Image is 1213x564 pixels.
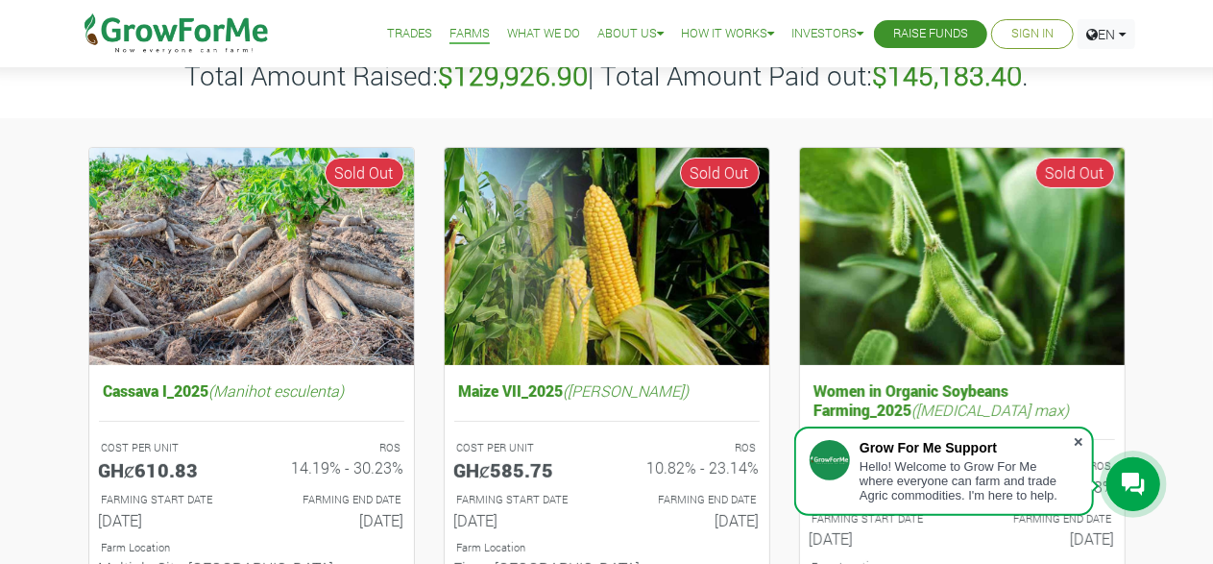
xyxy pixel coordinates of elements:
p: Location of Farm [102,540,401,556]
a: Trades [387,24,432,44]
i: ([MEDICAL_DATA] max) [912,400,1070,420]
h6: [DATE] [266,511,404,529]
div: Grow For Me Support [860,440,1073,455]
span: Sold Out [680,158,760,188]
a: Farms [449,24,490,44]
p: FARMING END DATE [269,492,401,508]
a: What We Do [507,24,580,44]
div: Hello! Welcome to Grow For Me where everyone can farm and trade Agric commodities. I'm here to help. [860,459,1073,503]
p: FARMING START DATE [457,492,590,508]
p: FARMING END DATE [980,511,1112,527]
h5: GHȼ610.83 [99,458,237,481]
h6: [DATE] [621,511,760,529]
h6: 10.82% - 23.14% [621,458,760,477]
img: growforme image [800,148,1125,366]
i: (Manihot esculenta) [209,380,345,401]
b: $129,926.90 [438,58,588,93]
i: ([PERSON_NAME]) [564,380,690,401]
h5: Maize VII_2025 [454,377,760,405]
p: FARMING START DATE [102,492,234,508]
h3: Total Amount Raised: | Total Amount Paid out: . [77,60,1137,92]
h6: 14.19% - 30.23% [266,458,404,477]
img: growforme image [445,148,769,366]
h6: [DATE] [810,529,948,548]
b: $145,183.40 [872,58,1022,93]
p: COST PER UNIT [457,440,590,456]
a: Raise Funds [893,24,968,44]
p: COST PER UNIT [102,440,234,456]
h5: Cassava I_2025 [99,377,404,405]
a: How it Works [681,24,774,44]
p: Location of Farm [457,540,757,556]
h5: Women in Organic Soybeans Farming_2025 [810,377,1115,423]
h6: [DATE] [977,529,1115,548]
h5: GHȼ585.75 [454,458,593,481]
img: growforme image [89,148,414,366]
a: About Us [597,24,664,44]
a: Sign In [1011,24,1054,44]
p: FARMING END DATE [624,492,757,508]
h6: [DATE] [454,511,593,529]
p: ROS [624,440,757,456]
a: Investors [791,24,863,44]
h6: [DATE] [99,511,237,529]
span: Sold Out [325,158,404,188]
p: FARMING START DATE [813,511,945,527]
span: Sold Out [1035,158,1115,188]
a: EN [1078,19,1135,49]
p: ROS [269,440,401,456]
